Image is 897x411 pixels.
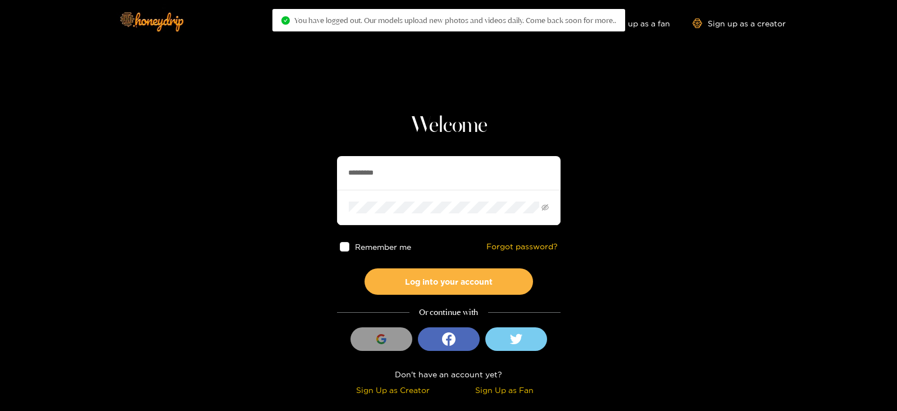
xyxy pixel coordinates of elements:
a: Sign up as a fan [593,19,670,28]
span: eye-invisible [541,204,549,211]
h1: Welcome [337,112,561,139]
div: Or continue with [337,306,561,319]
span: You have logged out. Our models upload new photos and videos daily. Come back soon for more.. [294,16,616,25]
a: Sign up as a creator [693,19,786,28]
button: Log into your account [365,268,533,295]
div: Sign Up as Fan [452,383,558,396]
a: Forgot password? [486,242,558,252]
span: Remember me [354,243,411,251]
span: check-circle [281,16,290,25]
div: Sign Up as Creator [340,383,446,396]
div: Don't have an account yet? [337,368,561,381]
